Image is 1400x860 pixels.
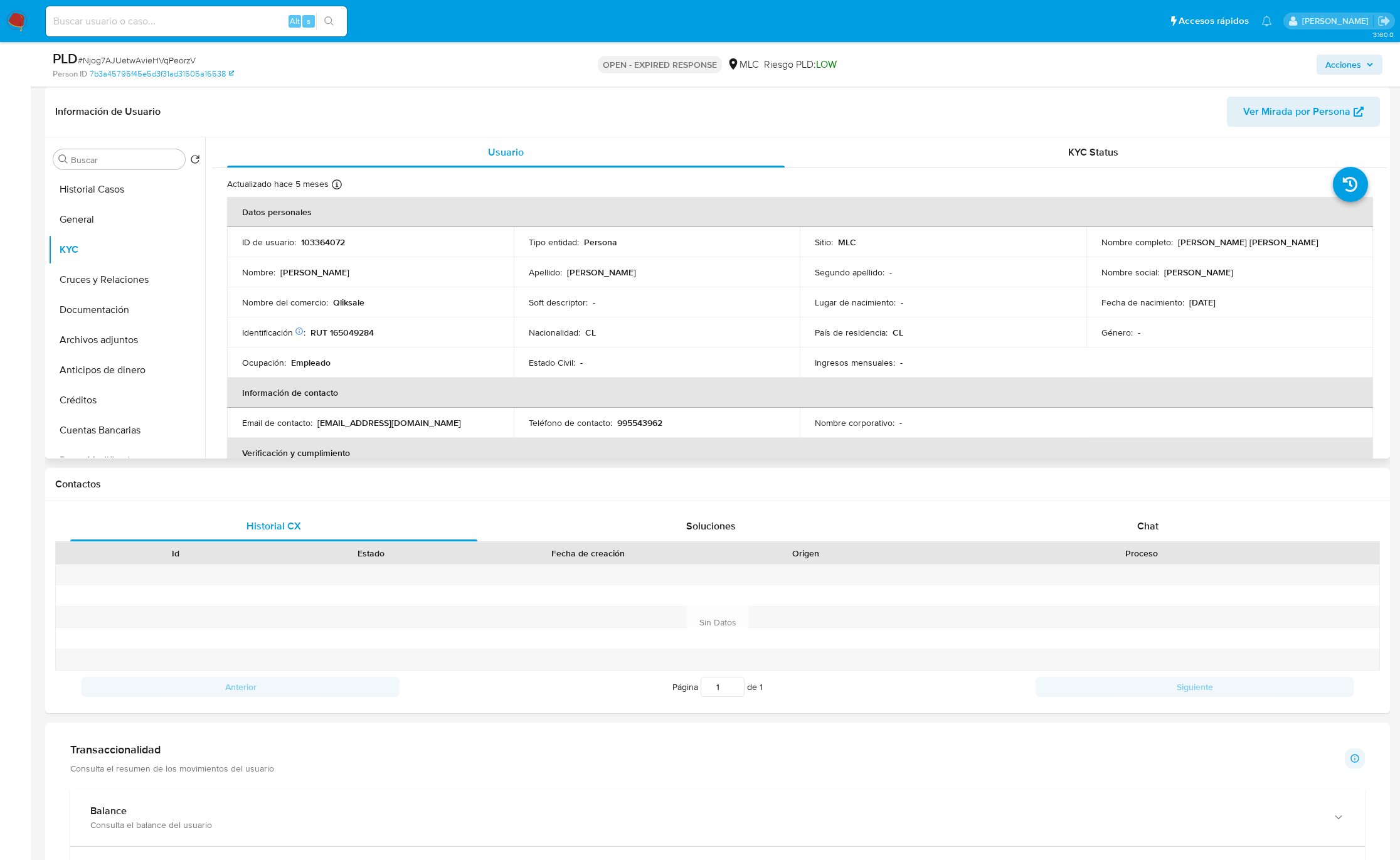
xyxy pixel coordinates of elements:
[686,519,736,533] span: Soluciones
[301,236,345,248] p: 103364072
[48,415,205,445] button: Cuentas Bancarias
[46,13,347,29] input: Buscar usuario o caso...
[815,297,896,308] p: Lugar de nacimiento :
[727,58,759,72] div: MLC
[290,15,300,27] span: Alt
[82,677,400,697] button: Anterior
[838,236,856,248] p: MLC
[1179,14,1249,28] span: Accesos rápidos
[242,297,328,308] p: Nombre del comercio :
[912,547,1371,560] div: Proceso
[227,178,329,190] p: Actualizado hace 5 meses
[815,327,888,338] p: País de residencia :
[242,417,312,428] p: Email de contacto :
[333,297,364,308] p: Qliksale
[815,357,895,368] p: Ingresos mensuales :
[48,295,205,325] button: Documentación
[190,154,200,168] button: Volver al orden por defecto
[1101,267,1159,278] p: Nombre social :
[227,438,1373,468] th: Verificación y cumplimiento
[529,297,588,308] p: Soft descriptor :
[90,68,234,80] a: 7b3a45795f45e5d3f31ad31505a16538
[1101,236,1173,248] p: Nombre completo :
[899,417,902,428] p: -
[488,145,524,159] span: Usuario
[58,154,68,164] button: Buscar
[567,267,636,278] p: [PERSON_NAME]
[1377,14,1391,28] a: Salir
[280,267,349,278] p: [PERSON_NAME]
[55,105,161,118] h1: Información de Usuario
[529,327,580,338] p: Nacionalidad :
[87,547,264,560] div: Id
[53,48,78,68] b: PLD
[1068,145,1118,159] span: KYC Status
[585,327,596,338] p: CL
[900,357,903,368] p: -
[48,325,205,355] button: Archivos adjuntos
[764,58,837,72] span: Riesgo PLD:
[815,417,894,428] p: Nombre corporativo :
[580,357,583,368] p: -
[48,355,205,385] button: Anticipos de dinero
[1317,55,1382,75] button: Acciones
[672,677,763,697] span: Página de
[48,445,205,475] button: Datos Modificados
[815,236,833,248] p: Sitio :
[247,519,301,533] span: Historial CX
[242,236,296,248] p: ID de usuario :
[227,378,1373,408] th: Información de contacto
[1373,29,1394,40] span: 3.160.0
[1164,267,1233,278] p: [PERSON_NAME]
[1138,327,1140,338] p: -
[1101,297,1184,308] p: Fecha de nacimiento :
[227,197,1373,227] th: Datos personales
[1036,677,1354,697] button: Siguiente
[1325,55,1361,75] span: Acciones
[1227,97,1380,127] button: Ver Mirada por Persona
[598,56,722,73] p: OPEN - EXPIRED RESPONSE
[1243,97,1350,127] span: Ver Mirada por Persona
[477,547,699,560] div: Fecha de creación
[242,357,286,368] p: Ocupación :
[1101,327,1133,338] p: Género :
[529,236,579,248] p: Tipo entidad :
[1189,297,1216,308] p: [DATE]
[889,267,892,278] p: -
[893,327,903,338] p: CL
[593,297,595,308] p: -
[1137,519,1159,533] span: Chat
[529,357,575,368] p: Estado Civil :
[1302,15,1373,27] p: nicolas.luzardo@mercadolibre.com
[316,13,342,30] button: search-icon
[816,57,837,72] span: LOW
[48,265,205,295] button: Cruces y Relaciones
[55,478,1380,491] h1: Contactos
[1178,236,1318,248] p: [PERSON_NAME] [PERSON_NAME]
[1261,16,1272,26] a: Notificaciones
[242,327,305,338] p: Identificación :
[53,68,87,80] b: Person ID
[617,417,662,428] p: 995543962
[307,15,310,27] span: s
[529,267,562,278] p: Apellido :
[291,357,331,368] p: Empleado
[901,297,903,308] p: -
[48,174,205,204] button: Historial Casos
[48,204,205,235] button: General
[242,267,275,278] p: Nombre :
[78,54,196,66] span: # Njog7AJUetwAvieHVqPeorzV
[317,417,461,428] p: [EMAIL_ADDRESS][DOMAIN_NAME]
[310,327,374,338] p: RUT 165049284
[529,417,612,428] p: Teléfono de contacto :
[717,547,894,560] div: Origen
[584,236,617,248] p: Persona
[282,547,459,560] div: Estado
[760,681,763,693] span: 1
[71,154,180,166] input: Buscar
[815,267,884,278] p: Segundo apellido :
[48,235,205,265] button: KYC
[48,385,205,415] button: Créditos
